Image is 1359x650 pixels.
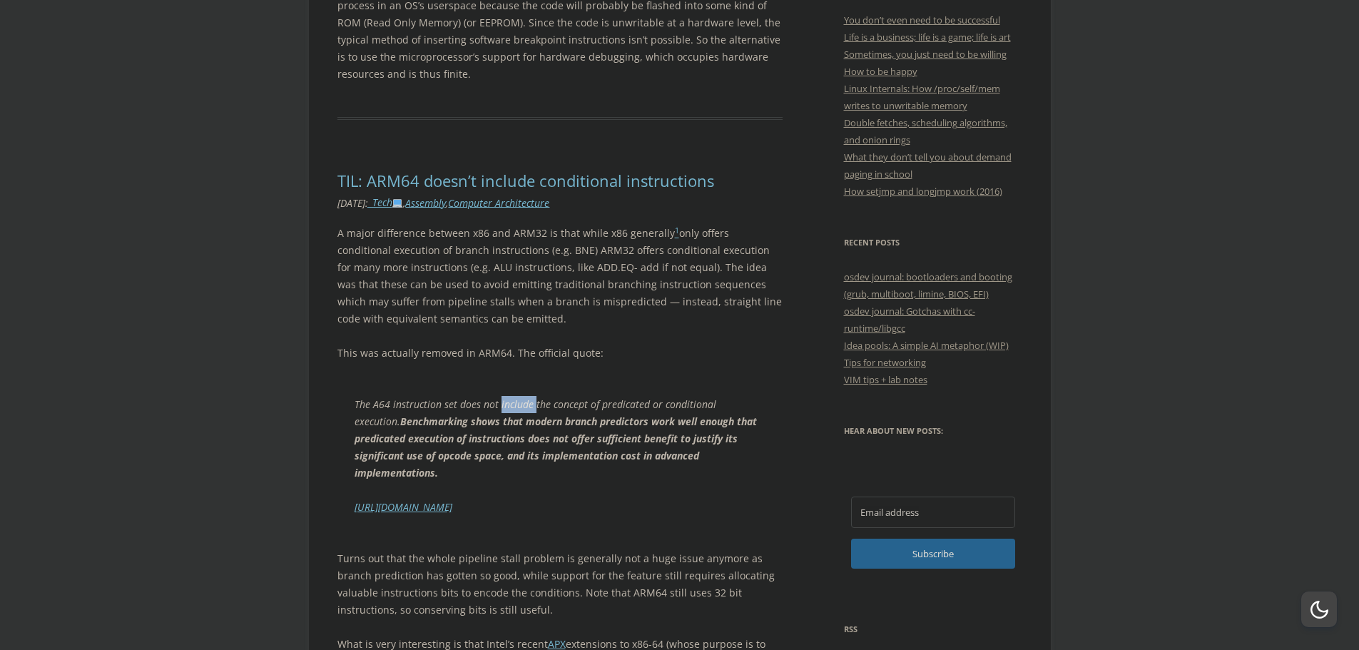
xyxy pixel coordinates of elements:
a: You don’t even need to be successful [844,14,1000,26]
a: VIM tips + lab notes [844,373,927,386]
a: Linux Internals: How /proc/self/mem writes to unwritable memory [844,82,1000,112]
a: 1 [675,226,679,240]
strong: Benchmarking shows that modern branch predictors work well enough that predicated execution of in... [355,415,757,479]
a: How setjmp and longjmp work (2016) [844,185,1002,198]
a: osdev journal: Gotchas with cc-runtime/libgcc [844,305,975,335]
p: A major difference between x86 and ARM32 is that while x86 generally only offers conditional exec... [337,225,783,327]
a: Tips for networking [844,356,926,369]
a: Double fetches, scheduling algorithms, and onion rings [844,116,1007,146]
h3: RSS [844,621,1022,638]
i: : , , [337,195,550,209]
sup: 1 [675,225,679,235]
a: _Tech [368,195,404,209]
a: TIL: ARM64 doesn’t include conditional instructions [337,170,714,191]
a: How to be happy [844,65,917,78]
time: [DATE] [337,195,365,209]
a: Life is a business; life is a game; life is art [844,31,1011,44]
a: Assembly [405,195,446,209]
h3: Recent Posts [844,234,1022,251]
button: Subscribe [851,539,1015,569]
a: Sometimes, you just need to be willing [844,48,1007,61]
p: Turns out that the whole pipeline stall problem is generally not a huge issue anymore as branch p... [337,550,783,619]
input: Email address [851,497,1015,528]
p: This was actually removed in ARM64. The official quote: [337,345,783,362]
p: The A64 instruction set does not include the concept of predicated or conditional execution. [355,396,766,482]
a: [URL][DOMAIN_NAME] [355,500,452,514]
h3: Hear about new posts: [844,422,1022,440]
a: Idea pools: A simple AI metaphor (WIP) [844,339,1009,352]
a: What they don’t tell you about demand paging in school [844,151,1012,181]
img: 💻 [392,198,402,208]
a: osdev journal: bootloaders and booting (grub, multiboot, limine, BIOS, EFI) [844,270,1012,300]
a: Computer Architecture [448,195,549,209]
